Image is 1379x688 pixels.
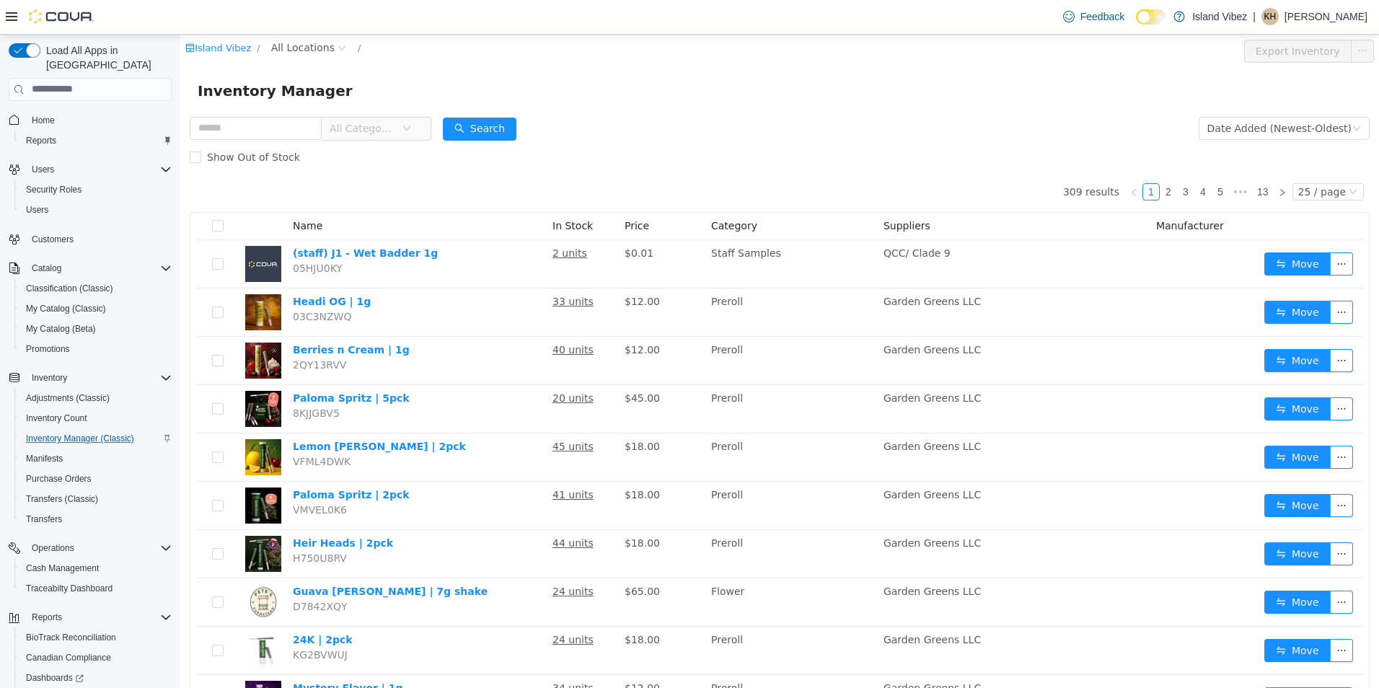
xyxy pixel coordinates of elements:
[444,503,480,514] span: $18.00
[32,542,74,554] span: Operations
[20,181,87,198] a: Security Roles
[1150,556,1173,579] button: icon: ellipsis
[14,449,177,469] button: Manifests
[20,430,140,447] a: Inventory Manager (Classic)
[20,649,172,666] span: Canadian Compliance
[1064,5,1171,28] button: Export Inventory
[525,350,697,399] td: Preroll
[1172,89,1181,100] i: icon: down
[26,161,60,178] button: Users
[40,43,172,72] span: Load All Apps in [GEOGRAPHIC_DATA]
[20,450,69,467] a: Manifests
[14,558,177,578] button: Cash Management
[14,131,177,151] button: Reports
[444,358,480,369] span: $45.00
[65,550,101,586] img: Guava Beltz | 7g shake hero shot
[113,185,142,197] span: Name
[26,135,56,146] span: Reports
[65,211,101,247] img: (staff) J1 - Wet Badder 1g placeholder
[444,261,480,273] span: $12.00
[703,358,801,369] span: Garden Greens LLC
[444,309,480,321] span: $12.00
[14,668,177,688] a: Dashboards
[26,184,81,195] span: Security Roles
[20,580,118,597] a: Traceabilty Dashboard
[26,609,172,626] span: Reports
[1072,149,1093,166] li: 13
[26,369,73,387] button: Inventory
[32,234,74,245] span: Customers
[20,132,172,149] span: Reports
[976,185,1044,197] span: Manufacturer
[26,513,62,525] span: Transfers
[26,204,48,216] span: Users
[65,405,101,441] img: Lemon Cherry Runtz | 2pck hero shot
[1015,149,1031,165] a: 4
[444,599,480,611] span: $18.00
[525,206,697,254] td: Staff Samples
[1084,363,1150,386] button: icon: swapMove
[20,389,115,407] a: Adjustments (Classic)
[20,511,172,528] span: Transfers
[703,599,801,611] span: Garden Greens LLC
[1150,459,1173,482] button: icon: ellipsis
[113,566,167,578] span: D7842XQY
[945,149,962,166] li: Previous Page
[149,87,215,101] span: All Categories
[32,115,55,126] span: Home
[372,213,407,224] u: 2 units
[26,112,61,129] a: Home
[703,309,801,321] span: Garden Greens LLC
[113,614,167,626] span: KG2BVWUJ
[65,598,101,634] img: 24K | 2pck hero shot
[113,261,190,273] a: Headi OG | 1g
[1253,8,1256,25] p: |
[5,9,14,18] i: icon: shop
[113,309,229,321] a: Berries n Cream | 1g
[703,551,801,563] span: Garden Greens LLC
[20,201,172,219] span: Users
[1150,314,1173,338] button: icon: ellipsis
[1171,5,1194,28] button: icon: ellipsis
[26,632,116,643] span: BioTrack Reconciliation
[372,406,413,418] u: 45 units
[14,200,177,220] button: Users
[1031,149,1049,166] li: 5
[26,672,84,684] span: Dashboards
[3,368,177,388] button: Inventory
[372,648,413,659] u: 34 units
[1032,149,1048,165] a: 5
[26,652,111,663] span: Canadian Compliance
[525,544,697,592] td: Flower
[20,649,117,666] a: Canadian Compliance
[20,280,119,297] a: Classification (Classic)
[444,185,469,197] span: Price
[26,303,106,314] span: My Catalog (Classic)
[113,228,162,239] span: 05HJU0KY
[14,648,177,668] button: Canadian Compliance
[1118,149,1166,165] div: 25 / page
[263,83,336,106] button: icon: searchSearch
[20,181,172,198] span: Security Roles
[14,627,177,648] button: BioTrack Reconciliation
[113,276,171,288] span: 03C3NZWQ
[444,648,480,659] span: $12.00
[525,254,697,302] td: Preroll
[20,450,172,467] span: Manifests
[1150,266,1173,289] button: icon: ellipsis
[26,609,68,626] button: Reports
[65,260,101,296] img: Headi OG | 1g hero shot
[113,503,213,514] a: Heir Heads | 2pck
[997,149,1014,166] li: 3
[1049,149,1072,166] span: •••
[20,280,172,297] span: Classification (Classic)
[1084,218,1150,241] button: icon: swapMove
[20,560,172,577] span: Cash Management
[65,453,101,489] img: Paloma Spritz | 2pck hero shot
[26,413,87,424] span: Inventory Count
[3,110,177,131] button: Home
[979,149,997,166] li: 2
[65,356,101,392] img: Paloma Spritz | 5pck hero shot
[703,185,750,197] span: Suppliers
[997,149,1013,165] a: 3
